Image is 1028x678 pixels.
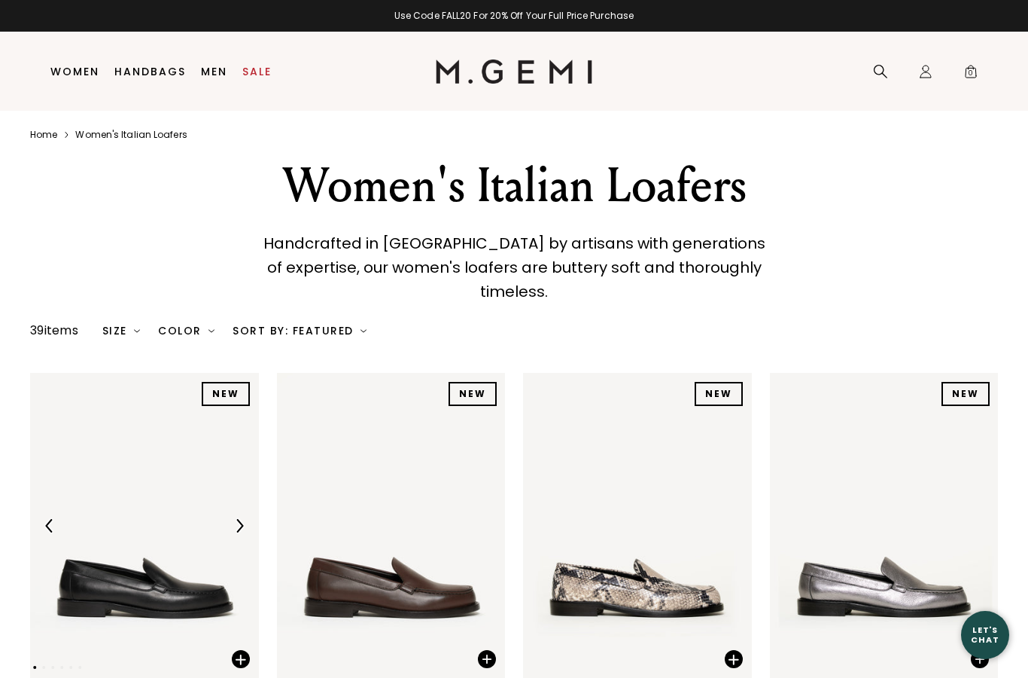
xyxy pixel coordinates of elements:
div: Women's Italian Loafers [235,159,793,213]
div: Let's Chat [961,625,1009,644]
div: Sort By: Featured [233,325,366,337]
a: Sale [242,66,272,78]
img: chevron-down.svg [360,328,366,334]
span: 0 [963,67,978,82]
a: Handbags [114,66,186,78]
img: Previous Arrow [43,519,56,533]
div: NEW [449,382,497,406]
div: NEW [941,382,990,406]
p: Handcrafted in [GEOGRAPHIC_DATA] by artisans with generations of expertise, our women's loafers a... [260,231,768,304]
div: Color [158,325,214,337]
div: 39 items [30,322,78,340]
img: The Olivia [30,373,259,678]
img: The Olivia [770,373,999,678]
img: chevron-down.svg [134,328,140,334]
div: NEW [202,382,250,406]
img: The Olivia [277,373,506,678]
img: chevron-down.svg [208,328,214,334]
a: Men [201,66,227,78]
img: M.Gemi [436,60,593,84]
div: Size [102,325,141,337]
div: NEW [695,382,743,406]
img: The Olivia [523,373,752,678]
a: Home [30,129,57,141]
a: Women [50,66,99,78]
img: Next Arrow [233,519,246,533]
a: Women's italian loafers [75,129,187,141]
